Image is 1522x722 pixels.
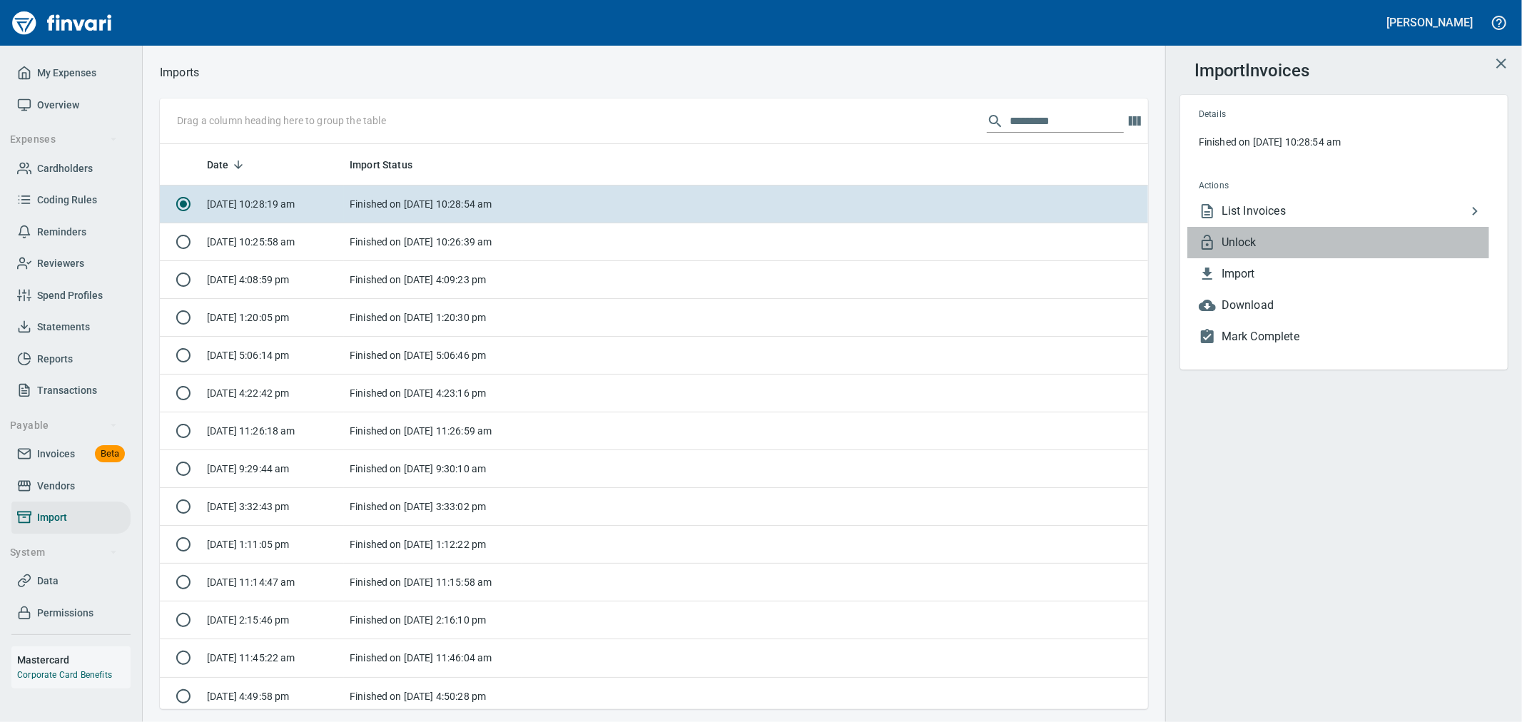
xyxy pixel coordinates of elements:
[201,564,344,601] td: [DATE] 11:14:47 am
[344,526,522,564] td: Finished on [DATE] 1:12:22 pm
[344,678,522,716] td: Finished on [DATE] 4:50:28 pm
[1222,328,1489,345] span: Mark Complete
[1384,11,1476,34] button: [PERSON_NAME]
[11,375,131,407] a: Transactions
[11,343,131,375] a: Reports
[160,64,199,81] p: Imports
[37,287,103,305] span: Spend Profiles
[201,450,344,488] td: [DATE] 9:29:44 am
[11,280,131,312] a: Spend Profiles
[201,261,344,299] td: [DATE] 4:08:59 pm
[344,564,522,601] td: Finished on [DATE] 11:15:58 am
[350,156,431,173] span: Import Status
[4,412,123,439] button: Payable
[344,412,522,450] td: Finished on [DATE] 11:26:59 am
[160,64,199,81] nav: breadcrumb
[201,678,344,716] td: [DATE] 4:49:58 pm
[11,57,131,89] a: My Expenses
[201,639,344,677] td: [DATE] 11:45:22 am
[37,160,93,178] span: Cardholders
[11,597,131,629] a: Permissions
[1222,234,1489,251] span: Unlock
[201,488,344,526] td: [DATE] 3:32:43 pm
[207,156,248,173] span: Date
[37,255,84,273] span: Reviewers
[17,652,131,668] h6: Mastercard
[201,337,344,375] td: [DATE] 5:06:14 pm
[11,89,131,121] a: Overview
[177,113,386,128] p: Drag a column heading here to group the table
[11,502,131,534] a: Import
[11,470,131,502] a: Vendors
[1222,297,1489,314] span: Download
[11,438,131,470] a: InvoicesBeta
[1387,15,1473,30] h5: [PERSON_NAME]
[4,126,123,153] button: Expenses
[344,261,522,299] td: Finished on [DATE] 4:09:23 pm
[11,184,131,216] a: Coding Rules
[1222,203,1466,220] span: List Invoices
[344,223,522,261] td: Finished on [DATE] 10:26:39 am
[207,156,229,173] span: Date
[344,488,522,526] td: Finished on [DATE] 3:33:02 pm
[1199,179,1358,193] span: Actions
[17,670,112,680] a: Corporate Card Benefits
[344,601,522,639] td: Finished on [DATE] 2:16:10 pm
[344,375,522,412] td: Finished on [DATE] 4:23:16 pm
[344,337,522,375] td: Finished on [DATE] 5:06:46 pm
[350,156,412,173] span: Import Status
[37,509,67,527] span: Import
[11,153,131,185] a: Cardholders
[11,311,131,343] a: Statements
[201,526,344,564] td: [DATE] 1:11:05 pm
[344,185,522,223] td: Finished on [DATE] 10:28:54 am
[37,572,59,590] span: Data
[1222,265,1489,283] span: Import
[201,223,344,261] td: [DATE] 10:25:58 am
[1187,135,1489,149] p: Finished on [DATE] 10:28:54 am
[37,64,96,82] span: My Expenses
[1194,57,1309,81] h3: Import Invoices
[344,639,522,677] td: Finished on [DATE] 11:46:04 am
[10,417,118,434] span: Payable
[37,318,90,336] span: Statements
[37,350,73,368] span: Reports
[37,96,79,114] span: Overview
[1124,111,1145,132] button: Choose columns to display
[37,382,97,400] span: Transactions
[201,412,344,450] td: [DATE] 11:26:18 am
[344,450,522,488] td: Finished on [DATE] 9:30:10 am
[95,446,125,462] span: Beta
[1484,46,1518,81] button: Close import
[4,539,123,566] button: System
[201,601,344,639] td: [DATE] 2:15:46 pm
[37,191,97,209] span: Coding Rules
[11,216,131,248] a: Reminders
[201,299,344,337] td: [DATE] 1:20:05 pm
[37,477,75,495] span: Vendors
[344,299,522,337] td: Finished on [DATE] 1:20:30 pm
[201,375,344,412] td: [DATE] 4:22:42 pm
[11,248,131,280] a: Reviewers
[1199,108,1356,122] span: Details
[10,131,118,148] span: Expenses
[37,604,93,622] span: Permissions
[37,223,86,241] span: Reminders
[9,6,116,40] img: Finvari
[201,185,344,223] td: [DATE] 10:28:19 am
[11,565,131,597] a: Data
[10,544,118,561] span: System
[37,445,75,463] span: Invoices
